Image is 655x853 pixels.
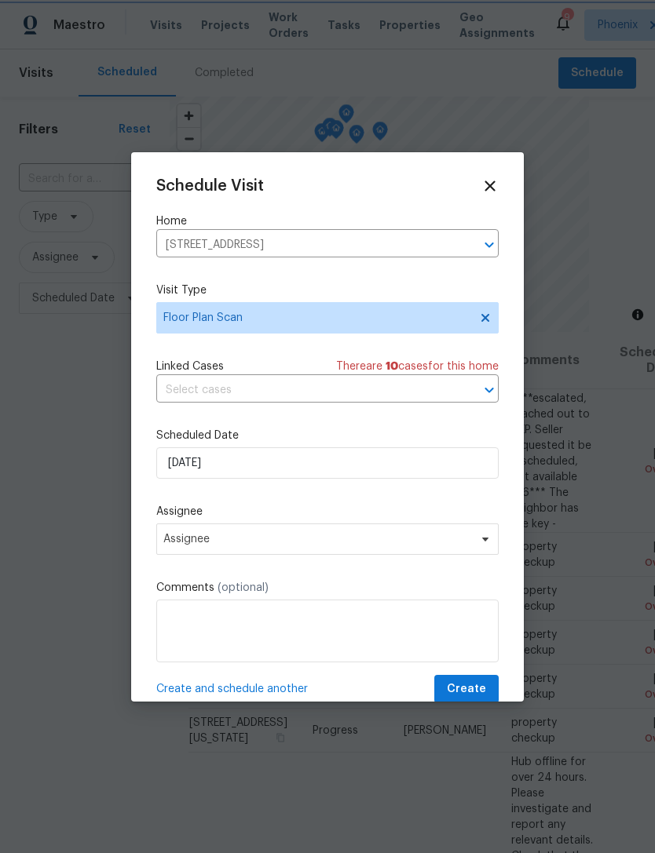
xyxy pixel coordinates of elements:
[156,504,499,519] label: Assignee
[434,675,499,704] button: Create
[478,379,500,401] button: Open
[218,582,269,593] span: (optional)
[156,447,499,479] input: M/D/YYYY
[156,283,499,298] label: Visit Type
[163,533,471,545] span: Assignee
[478,234,500,256] button: Open
[386,361,398,372] span: 10
[156,178,264,194] span: Schedule Visit
[156,428,499,443] label: Scheduled Date
[156,681,308,697] span: Create and schedule another
[156,213,499,229] label: Home
[336,359,499,374] span: There are case s for this home
[447,680,486,699] span: Create
[156,359,224,374] span: Linked Cases
[156,378,455,403] input: Select cases
[156,233,455,257] input: Enter in an address
[481,177,499,195] span: Close
[163,310,469,326] span: Floor Plan Scan
[156,580,499,596] label: Comments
